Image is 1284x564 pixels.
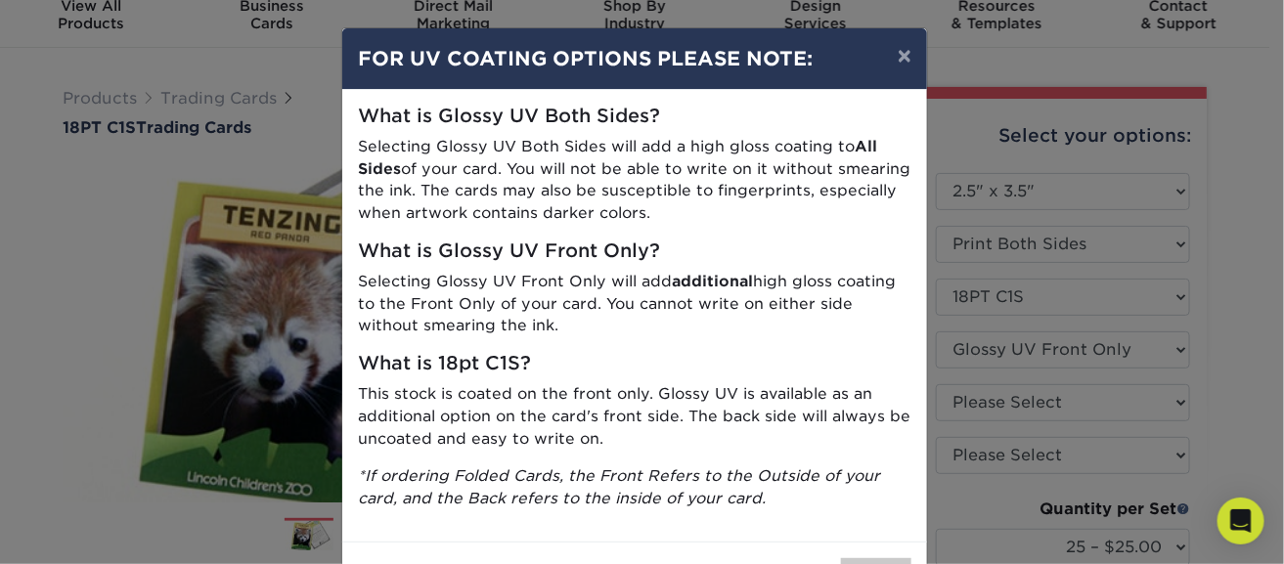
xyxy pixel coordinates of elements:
[1218,498,1264,544] div: Open Intercom Messenger
[358,106,911,128] h5: What is Glossy UV Both Sides?
[358,44,911,73] h4: FOR UV COATING OPTIONS PLEASE NOTE:
[358,383,911,450] p: This stock is coated on the front only. Glossy UV is available as an additional option on the car...
[358,137,877,178] strong: All Sides
[358,466,880,507] i: *If ordering Folded Cards, the Front Refers to the Outside of your card, and the Back refers to t...
[672,272,753,290] strong: additional
[358,353,911,375] h5: What is 18pt C1S?
[882,28,927,83] button: ×
[358,240,911,263] h5: What is Glossy UV Front Only?
[358,271,911,337] p: Selecting Glossy UV Front Only will add high gloss coating to the Front Only of your card. You ca...
[358,136,911,225] p: Selecting Glossy UV Both Sides will add a high gloss coating to of your card. You will not be abl...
